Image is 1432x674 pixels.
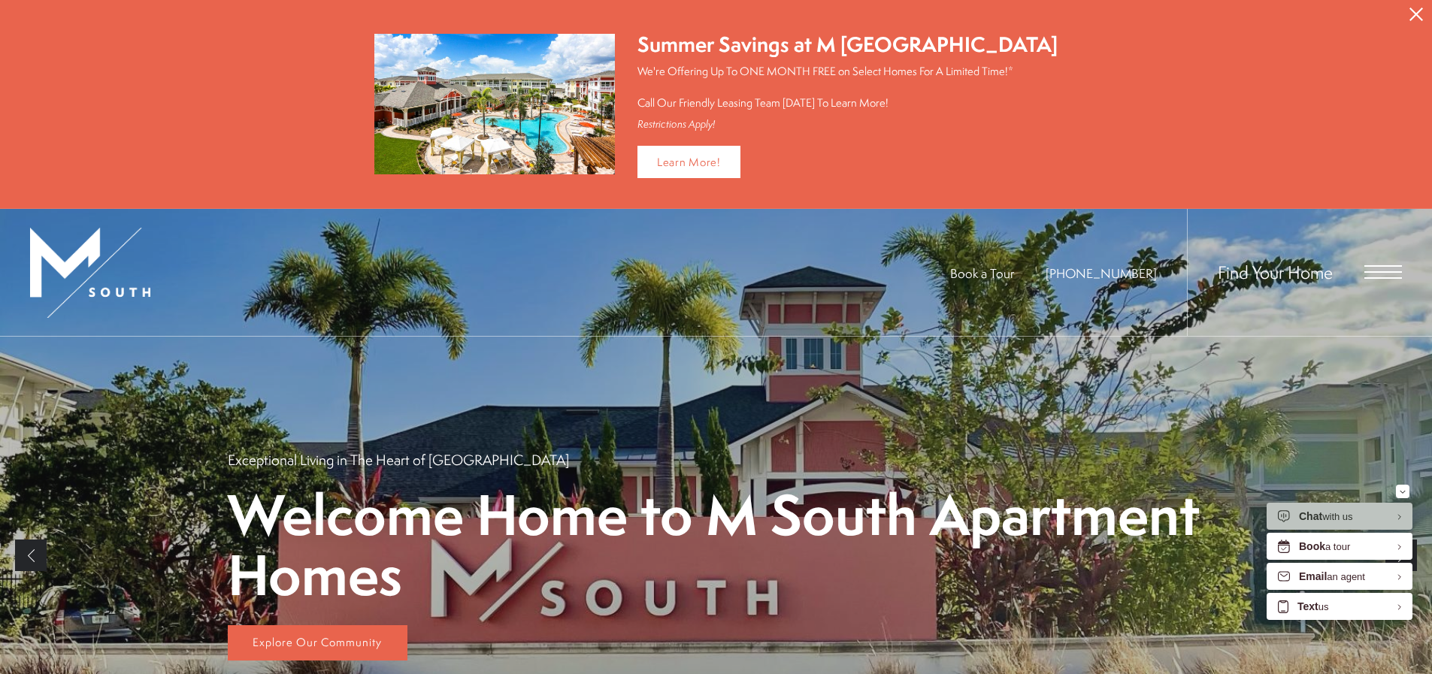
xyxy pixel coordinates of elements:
[1364,265,1402,279] button: Open Menu
[637,146,740,178] a: Learn More!
[374,34,615,174] img: Summer Savings at M South Apartments
[1218,260,1333,284] a: Find Your Home
[1046,264,1157,282] a: Call Us at 813-570-8014
[30,228,150,318] img: MSouth
[228,625,407,661] a: Explore Our Community
[1046,264,1157,282] span: [PHONE_NUMBER]
[637,118,1058,131] div: Restrictions Apply!
[950,264,1014,282] a: Book a Tour
[228,450,569,470] p: Exceptional Living in The Heart of [GEOGRAPHIC_DATA]
[637,63,1058,110] p: We're Offering Up To ONE MONTH FREE on Select Homes For A Limited Time!* Call Our Friendly Leasin...
[637,30,1058,59] div: Summer Savings at M [GEOGRAPHIC_DATA]
[15,540,47,571] a: Previous
[228,485,1205,603] p: Welcome Home to M South Apartment Homes
[253,634,382,650] span: Explore Our Community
